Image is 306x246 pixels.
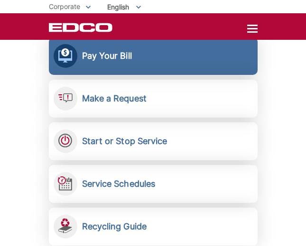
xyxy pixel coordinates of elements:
[49,37,258,75] a: Pay Your Bill
[49,2,80,10] span: Corporate
[49,208,258,246] a: Recycling Guide
[49,165,258,203] a: Service Schedules
[82,179,156,189] h2: Service Schedules
[49,80,258,118] a: Make a Request
[49,23,112,32] a: EDCD logo. Return to the homepage.
[82,93,147,104] h2: Make a Request
[82,51,132,61] h2: Pay Your Bill
[82,136,167,146] h2: Start or Stop Service
[82,221,147,232] h2: Recycling Guide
